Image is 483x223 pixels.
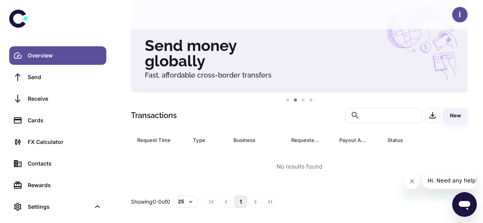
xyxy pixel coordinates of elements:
span: Request Time [137,135,184,145]
div: Request Time [137,135,174,145]
div: Status [387,135,436,145]
p: Showing 0-0 of 0 [131,198,170,206]
a: Receive [9,90,106,108]
a: FX Calculator [9,133,106,151]
iframe: Button to launch messaging window [452,192,477,217]
div: Overview [28,51,102,60]
div: Requested Amount [291,135,320,145]
span: Type [193,135,224,145]
nav: pagination navigation [204,196,277,208]
span: Payout Amount [339,135,378,145]
div: Payout Amount [339,135,368,145]
div: Contacts [28,159,102,168]
h3: Send money globally [145,38,454,69]
button: 4 [307,96,315,104]
span: Requested Amount [291,135,330,145]
a: Send [9,68,106,86]
div: Settings [9,198,106,216]
div: Receive [28,95,102,103]
div: No results found [277,162,322,171]
button: 25 [173,196,198,207]
button: 3 [299,96,307,104]
h6: Fast, affordable cross-border transfers [145,72,454,79]
button: 1 [284,96,292,104]
button: page 1 [235,196,247,208]
div: Cards [28,116,102,125]
div: Type [193,135,214,145]
a: Cards [9,111,106,130]
div: Settings [28,203,90,211]
div: FX Calculator [28,138,102,146]
a: Overview [9,46,106,65]
iframe: Close message [404,174,420,189]
h1: Transactions [131,110,177,121]
div: Rewards [28,181,102,189]
a: Contacts [9,154,106,173]
button: I [452,7,468,22]
button: New [443,108,468,123]
iframe: Message from company [423,172,477,189]
a: Rewards [9,176,106,194]
span: Status [387,135,446,145]
button: 2 [292,96,299,104]
div: Send [28,73,102,81]
span: Hi. Need any help? [5,5,55,12]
